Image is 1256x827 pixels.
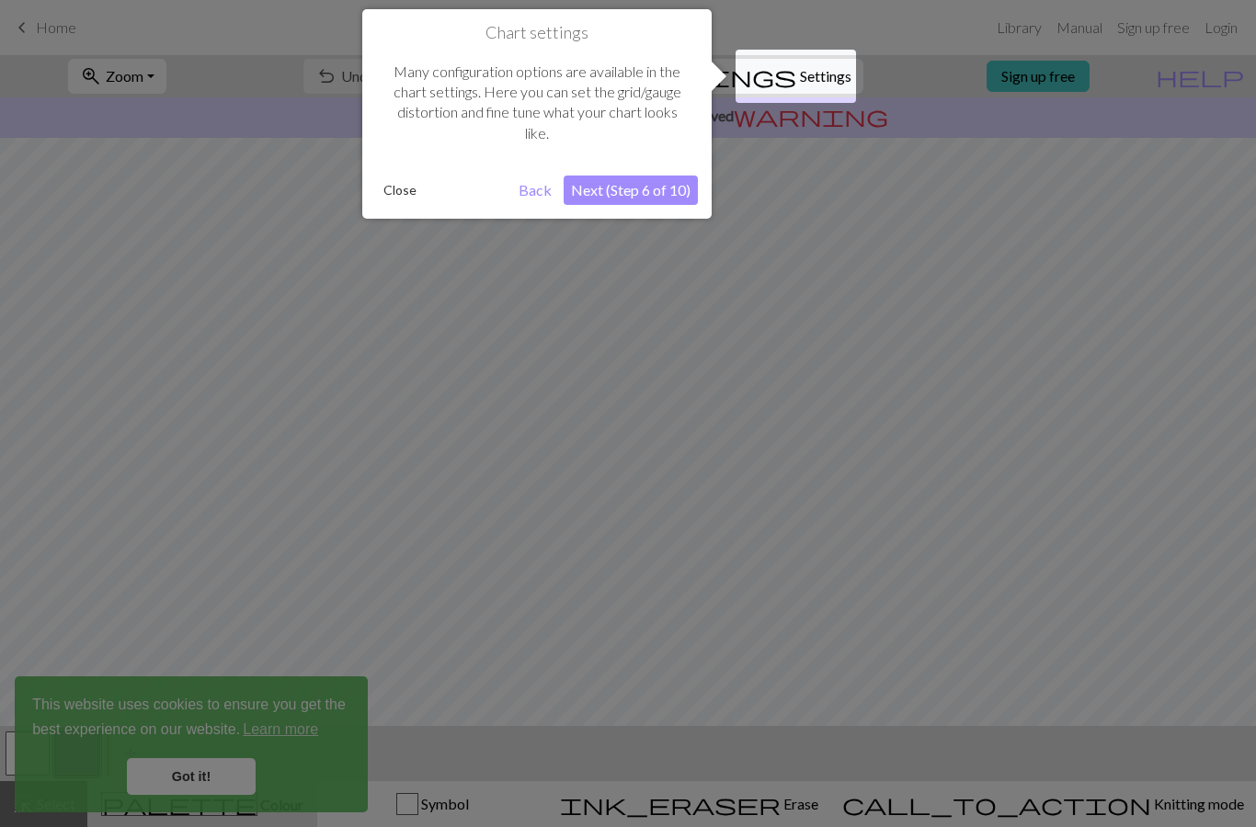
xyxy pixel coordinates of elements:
[376,176,424,204] button: Close
[564,176,698,205] button: Next (Step 6 of 10)
[511,176,559,205] button: Back
[376,23,698,43] h1: Chart settings
[362,9,712,219] div: Chart settings
[376,43,698,163] div: Many configuration options are available in the chart settings. Here you can set the grid/gauge d...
